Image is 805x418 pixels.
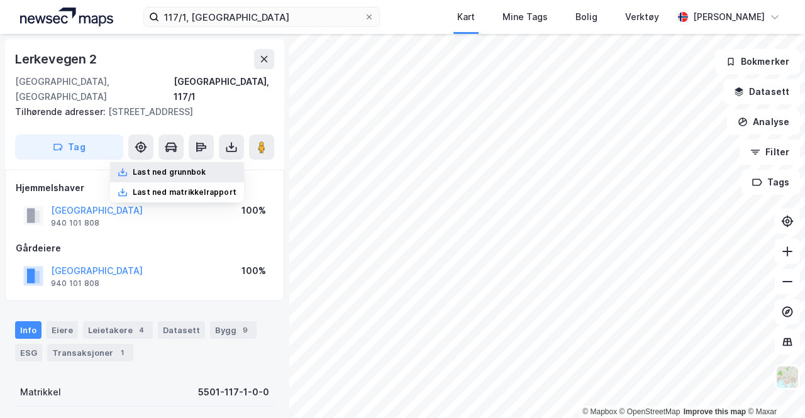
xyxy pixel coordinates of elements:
[684,407,746,416] a: Improve this map
[582,407,617,416] a: Mapbox
[51,278,99,289] div: 940 101 808
[116,346,128,359] div: 1
[15,104,264,119] div: [STREET_ADDRESS]
[241,263,266,278] div: 100%
[15,74,174,104] div: [GEOGRAPHIC_DATA], [GEOGRAPHIC_DATA]
[15,106,108,117] span: Tilhørende adresser:
[198,385,269,400] div: 5501-117-1-0-0
[159,8,364,26] input: Søk på adresse, matrikkel, gårdeiere, leietakere eller personer
[133,167,206,177] div: Last ned grunnbok
[16,241,274,256] div: Gårdeiere
[742,358,805,418] div: Kontrollprogram for chat
[742,358,805,418] iframe: Chat Widget
[158,321,205,339] div: Datasett
[20,385,61,400] div: Matrikkel
[15,49,99,69] div: Lerkevegen 2
[575,9,597,25] div: Bolig
[15,344,42,361] div: ESG
[51,218,99,228] div: 940 101 808
[239,324,252,336] div: 9
[210,321,257,339] div: Bygg
[715,49,800,74] button: Bokmerker
[83,321,153,339] div: Leietakere
[15,321,42,339] div: Info
[241,203,266,218] div: 100%
[47,344,133,361] div: Transaksjoner
[457,9,475,25] div: Kart
[16,180,274,195] div: Hjemmelshaver
[741,170,800,195] button: Tags
[740,140,800,165] button: Filter
[174,74,274,104] div: [GEOGRAPHIC_DATA], 117/1
[502,9,548,25] div: Mine Tags
[727,109,800,135] button: Analyse
[47,321,78,339] div: Eiere
[133,187,236,197] div: Last ned matrikkelrapport
[619,407,680,416] a: OpenStreetMap
[135,324,148,336] div: 4
[625,9,659,25] div: Verktøy
[723,79,800,104] button: Datasett
[15,135,123,160] button: Tag
[693,9,765,25] div: [PERSON_NAME]
[20,8,113,26] img: logo.a4113a55bc3d86da70a041830d287a7e.svg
